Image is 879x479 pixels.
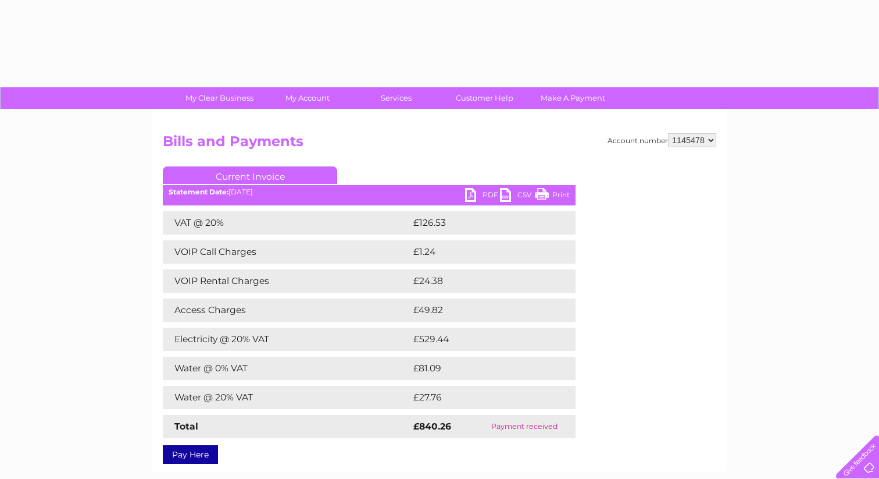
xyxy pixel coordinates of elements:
[525,87,621,109] a: Make A Payment
[410,211,554,235] td: £126.53
[163,299,410,322] td: Access Charges
[608,133,716,147] div: Account number
[437,87,533,109] a: Customer Help
[163,166,337,184] a: Current Invoice
[410,299,552,322] td: £49.82
[163,211,410,235] td: VAT @ 20%
[174,421,198,432] strong: Total
[348,87,444,109] a: Services
[163,328,410,351] td: Electricity @ 20% VAT
[410,357,551,380] td: £81.09
[163,188,576,196] div: [DATE]
[163,240,410,264] td: VOIP Call Charges
[535,188,570,205] a: Print
[410,240,547,264] td: £1.24
[171,87,267,109] a: My Clear Business
[163,386,410,409] td: Water @ 20% VAT
[163,133,716,155] h2: Bills and Payments
[465,188,500,205] a: PDF
[163,357,410,380] td: Water @ 0% VAT
[473,415,576,438] td: Payment received
[410,269,552,293] td: £24.38
[410,386,552,409] td: £27.76
[500,188,535,205] a: CSV
[163,445,218,464] a: Pay Here
[413,421,451,432] strong: £840.26
[163,269,410,293] td: VOIP Rental Charges
[260,87,356,109] a: My Account
[169,187,228,196] b: Statement Date:
[410,328,555,351] td: £529.44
